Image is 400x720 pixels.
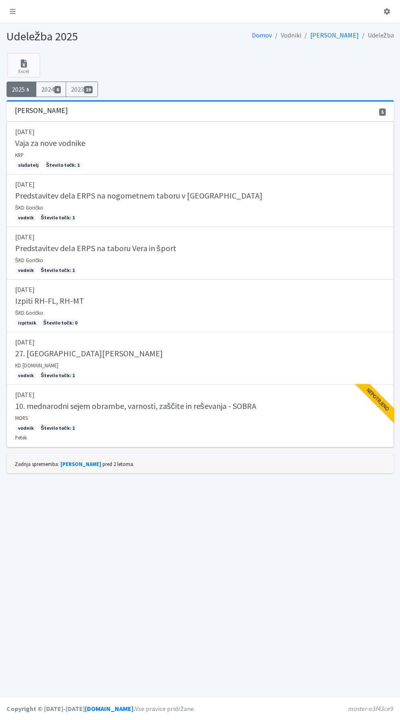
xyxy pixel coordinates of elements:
[7,29,197,44] h1: Udeležba 2025
[7,280,394,332] a: [DATE] Izpiti RH-FL, RH-MT ŠKD Goričko izpitnik Število točk: 0
[15,179,385,189] p: [DATE]
[15,127,385,137] p: [DATE]
[38,267,78,274] span: Število točk: 1
[15,461,134,467] small: Zadnja sprememba: pred 2 letoma.
[66,82,98,97] a: 202319
[43,161,83,169] span: Število točk: 1
[359,29,394,41] li: Udeležba
[272,29,301,41] li: Vodniki
[7,705,135,713] strong: Copyright © [DATE]-[DATE] .
[25,86,31,93] span: 5
[348,705,393,713] em: master-e3f43ce9
[15,401,256,411] h5: 10. mednarodni sejem obrambe, varnosti, zaščite in reševanja - SOBRA
[15,319,39,327] span: izpitnik
[15,372,37,379] span: vodnik
[15,214,37,221] span: vodnik
[15,424,37,432] span: vodnik
[54,86,61,93] span: 6
[310,31,359,39] a: [PERSON_NAME]
[84,86,93,93] span: 19
[15,243,176,253] h5: Predstavitev dela ERPS na taboru Vera in šport
[15,152,24,158] small: KRP
[15,296,84,306] h5: Izpiti RH-FL, RH-MT
[15,191,262,201] h5: Predstavitev dela ERPS na nogometnem taboru v [GEOGRAPHIC_DATA]
[7,53,40,77] a: Excel
[60,461,101,467] a: [PERSON_NAME]
[15,337,385,347] p: [DATE]
[36,82,66,97] a: 20246
[7,121,394,174] a: [DATE] Vaja za nove vodnike KRP slušatelj Število točk: 1
[85,705,133,713] a: [DOMAIN_NAME]
[15,309,44,316] small: ŠKD Goričko
[15,161,42,169] span: slušatelj
[7,227,394,280] a: [DATE] Predstavitev dela ERPS na taboru Vera in šport ŠKD Goričko vodnik Število točk: 1
[15,267,37,274] span: vodnik
[7,332,394,385] a: [DATE] 27. [GEOGRAPHIC_DATA][PERSON_NAME] KD [DOMAIN_NAME] vodnik Število točk: 1
[15,138,85,148] h5: Vaja za nove vodnike
[379,108,386,116] span: 5
[252,31,272,39] a: Domov
[15,390,385,400] p: [DATE]
[15,362,58,369] small: KD [DOMAIN_NAME]
[38,372,78,379] span: Število točk: 1
[15,285,385,294] p: [DATE]
[7,174,394,227] a: [DATE] Predstavitev dela ERPS na nogometnem taboru v [GEOGRAPHIC_DATA] ŠKD Goričko vodnik Število...
[15,257,44,263] small: ŠKD Goričko
[15,349,163,358] h5: 27. [GEOGRAPHIC_DATA][PERSON_NAME]
[15,106,68,115] h3: [PERSON_NAME]
[15,232,385,242] p: [DATE]
[38,214,78,221] span: Število točk: 1
[7,82,37,97] a: 20255
[40,319,80,327] span: Število točk: 0
[7,385,394,447] a: [DATE] 10. mednarodni sejem obrambe, varnosti, zaščite in reševanja - SOBRA MORS vodnik Število t...
[38,424,78,432] span: Število točk: 1
[15,204,44,211] small: ŠKD Goričko
[15,415,28,421] small: MORS
[15,434,27,441] small: Petek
